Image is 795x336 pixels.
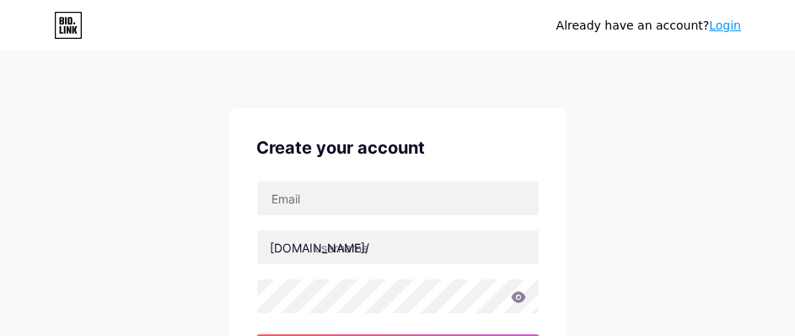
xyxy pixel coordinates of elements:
[257,230,539,264] input: username
[257,182,539,215] input: Email
[556,17,741,35] div: Already have an account?
[709,19,741,32] a: Login
[256,135,540,160] div: Create your account
[270,239,369,257] div: [DOMAIN_NAME]/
